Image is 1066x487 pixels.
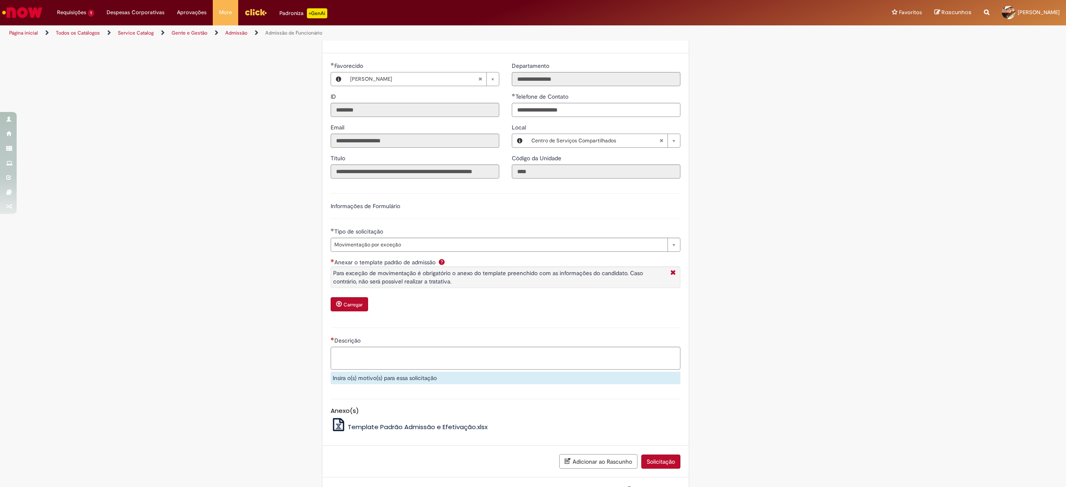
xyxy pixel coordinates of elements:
p: +GenAi [307,8,327,18]
ul: Trilhas de página [6,25,705,41]
input: Telefone de Contato [512,103,680,117]
span: Tipo de solicitação [334,228,385,235]
span: Favoritos [899,8,922,17]
img: click_logo_yellow_360x200.png [244,6,267,18]
a: [PERSON_NAME]Limpar campo Favorecido [346,72,499,86]
textarea: Descrição [331,347,680,370]
span: Rascunhos [941,8,971,16]
a: Todos os Catálogos [56,30,100,36]
span: Requisições [57,8,86,17]
span: 1 [88,10,94,17]
h5: Anexo(s) [331,407,680,415]
span: Centro de Serviços Compartilhados [531,134,659,147]
input: ID [331,103,499,117]
a: Template Padrão Admissão e Efetivação.xlsx [331,422,488,431]
span: Anexar o template padrão de admissão [334,258,437,266]
button: Local, Visualizar este registro Centro de Serviços Compartilhados [512,134,527,147]
a: Página inicial [9,30,38,36]
span: Telefone de Contato [516,93,570,100]
i: Fechar More information Por question_anexar_template_padrao_de_admissao [668,269,678,278]
a: Service Catalog [118,30,154,36]
span: Descrição [334,337,362,344]
span: Movimentação por exceção [334,238,663,251]
a: Rascunhos [934,9,971,17]
span: Necessários - Favorecido [334,62,365,70]
span: Para exceção de movimentação é obrigatório o anexo do template preenchido com as informações do c... [333,269,643,285]
span: Despesas Corporativas [107,8,164,17]
span: Somente leitura - ID [331,93,338,100]
img: ServiceNow [1,4,44,21]
a: Admissão de Funcionário [265,30,322,36]
span: Obrigatório Preenchido [512,93,516,97]
input: Código da Unidade [512,164,680,179]
span: Obrigatório Preenchido [331,62,334,66]
a: Centro de Serviços CompartilhadosLimpar campo Local [527,134,680,147]
button: Favorecido, Visualizar este registro Ana Clara Nucci Moraes [331,72,346,86]
span: Somente leitura - Email [331,124,346,131]
span: Somente leitura - Código da Unidade [512,154,563,162]
a: Gente e Gestão [172,30,207,36]
span: Local [512,124,528,131]
label: Somente leitura - Código da Unidade [512,154,563,162]
span: Somente leitura - Título [331,154,347,162]
abbr: Limpar campo Favorecido [474,72,486,86]
button: Solicitação [641,455,680,469]
label: Somente leitura - Título [331,154,347,162]
div: Padroniza [279,8,327,18]
button: Carregar anexo de Anexar o template padrão de admissão Required [331,297,368,311]
label: Somente leitura - Departamento [512,62,551,70]
input: Email [331,134,499,148]
span: [PERSON_NAME] [1018,9,1060,16]
button: Adicionar ao Rascunho [559,454,638,469]
input: Título [331,164,499,179]
span: Necessários [331,259,334,262]
label: Somente leitura - ID [331,92,338,101]
span: Aprovações [177,8,207,17]
a: Admissão [225,30,247,36]
span: Template Padrão Admissão e Efetivação.xlsx [348,422,488,431]
div: Insira o(s) motivo(s) para essa solicitação [331,372,680,384]
span: [PERSON_NAME] [350,72,478,86]
abbr: Limpar campo Local [655,134,667,147]
small: Carregar [344,301,363,308]
span: Obrigatório Preenchido [331,228,334,231]
label: Somente leitura - Email [331,123,346,132]
input: Departamento [512,72,680,86]
span: More [219,8,232,17]
span: Ajuda para Anexar o template padrão de admissão [437,258,447,265]
span: Necessários [331,337,334,340]
label: Informações de Formulário [331,202,400,210]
